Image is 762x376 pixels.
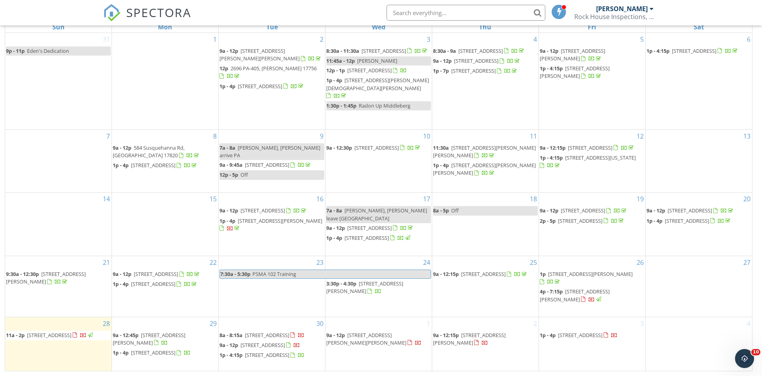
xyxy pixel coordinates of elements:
a: 3:30p - 4:30p [STREET_ADDRESS][PERSON_NAME] [326,280,403,295]
a: Thursday [477,21,493,33]
a: 1p - 4:15p [STREET_ADDRESS] [647,46,751,56]
span: [PERSON_NAME], [PERSON_NAME] leave [GEOGRAPHIC_DATA] [326,207,427,222]
span: 7a - 8a [219,144,235,151]
a: Wednesday [370,21,387,33]
span: 7a - 8a [326,207,342,214]
a: 9a - 12:15p [STREET_ADDRESS][PERSON_NAME] [433,332,506,346]
span: [STREET_ADDRESS][PERSON_NAME] [113,332,185,346]
a: Go to September 21, 2025 [101,256,112,269]
a: 9a - 12p [STREET_ADDRESS] [647,206,751,216]
span: 10 [751,349,760,355]
span: [STREET_ADDRESS] [461,270,506,278]
td: Go to September 8, 2025 [112,129,219,193]
span: 1p - 4:15p [647,47,670,54]
span: 11a - 2p [6,332,25,339]
a: Go to October 3, 2025 [639,317,645,330]
span: [STREET_ADDRESS][PERSON_NAME] [238,217,322,224]
span: [STREET_ADDRESS][PERSON_NAME] [6,270,86,285]
a: 1p - 4:15p [STREET_ADDRESS] [219,351,304,359]
a: Go to October 4, 2025 [745,317,752,330]
span: [STREET_ADDRESS][PERSON_NAME] [540,288,610,303]
a: Go to September 28, 2025 [101,317,112,330]
a: 1p - 4p [STREET_ADDRESS] [113,162,198,169]
a: 11a - 2p [STREET_ADDRESS] [6,332,94,339]
a: 9a - 12p [STREET_ADDRESS] [113,270,217,279]
span: 1p - 4p [113,280,129,287]
a: Go to September 12, 2025 [635,130,645,143]
span: [STREET_ADDRESS] [131,162,175,169]
a: 1p - 4p [STREET_ADDRESS][PERSON_NAME] [219,216,324,233]
input: Search everything... [387,5,545,21]
span: 1p - 4p [113,349,129,356]
a: 9a - 12p [STREET_ADDRESS][PERSON_NAME][PERSON_NAME] [219,47,322,62]
td: Go to September 1, 2025 [112,33,219,130]
span: SPECTORA [126,4,191,21]
span: [STREET_ADDRESS] [672,47,716,54]
a: Go to September 14, 2025 [101,193,112,205]
a: 12p 2696 PA-405, [PERSON_NAME] 17756 [219,65,317,79]
span: [STREET_ADDRESS][PERSON_NAME][PERSON_NAME] [433,144,536,159]
span: [STREET_ADDRESS] [347,224,392,231]
a: 1p - 4:15p [STREET_ADDRESS][PERSON_NAME] [540,65,610,79]
a: 9a - 12:30p [STREET_ADDRESS] [326,144,421,151]
td: Go to September 23, 2025 [219,256,325,317]
iframe: Intercom live chat [735,349,754,368]
a: 12p 2696 PA-405, [PERSON_NAME] 17756 [219,64,324,81]
a: 9a - 9:45a [STREET_ADDRESS] [219,161,312,168]
a: Go to September 29, 2025 [208,317,218,330]
span: 9a - 12p [540,47,558,54]
span: 3:30p - 4:30p [326,280,356,287]
span: 9a - 9:45a [219,161,242,168]
a: 2p - 5p [STREET_ADDRESS] [540,216,645,226]
span: 8a - 5p [433,207,449,214]
a: 9a - 12p [STREET_ADDRESS][PERSON_NAME][PERSON_NAME] [326,332,421,346]
span: PSMA 102 Training [252,270,296,278]
a: Go to September 3, 2025 [425,33,432,46]
span: 12p - 5p [219,171,238,178]
a: 1p - 4p [STREET_ADDRESS] [113,161,217,170]
a: 9a - 12p [STREET_ADDRESS][PERSON_NAME][PERSON_NAME] [326,331,431,348]
td: Go to September 18, 2025 [432,193,539,256]
a: 9a - 12p [STREET_ADDRESS] [433,56,538,66]
a: 9a - 12:15p [STREET_ADDRESS][PERSON_NAME] [433,331,538,348]
a: Go to September 25, 2025 [528,256,539,269]
a: 1p - 4:15p [STREET_ADDRESS] [647,47,739,54]
a: 9a - 12p [STREET_ADDRESS] [219,207,308,214]
span: [STREET_ADDRESS] [558,217,602,224]
a: Go to September 19, 2025 [635,193,645,205]
a: 9a - 12:30p [STREET_ADDRESS] [326,143,431,153]
a: Go to September 18, 2025 [528,193,539,205]
a: Go to September 24, 2025 [421,256,432,269]
a: 8a - 8:15a [STREET_ADDRESS] [219,331,324,340]
a: 11a - 2p [STREET_ADDRESS] [6,331,111,340]
span: 9a - 12p [326,332,345,339]
td: Go to September 24, 2025 [325,256,432,317]
span: [STREET_ADDRESS] [454,57,498,64]
td: Go to October 3, 2025 [539,317,645,371]
a: 9a - 12p [STREET_ADDRESS] [219,206,324,216]
a: 9a - 12p [STREET_ADDRESS] [540,207,628,214]
td: Go to September 25, 2025 [432,256,539,317]
td: Go to September 2, 2025 [219,33,325,130]
td: Go to September 12, 2025 [539,129,645,193]
a: 1p - 4p [STREET_ADDRESS][PERSON_NAME][DEMOGRAPHIC_DATA][PERSON_NAME] [326,77,429,99]
span: [PERSON_NAME], [PERSON_NAME] arrive PA [219,144,320,159]
a: Go to September 11, 2025 [528,130,539,143]
span: 8:30a - 9a [433,47,456,54]
a: Go to September 30, 2025 [315,317,325,330]
span: [STREET_ADDRESS] [245,161,289,168]
span: 12p [219,65,228,72]
a: 9:30a - 12:30p [STREET_ADDRESS][PERSON_NAME] [6,270,111,287]
td: Go to September 5, 2025 [539,33,645,130]
a: 9:30a - 12:30p [STREET_ADDRESS][PERSON_NAME] [6,270,86,285]
td: Go to September 20, 2025 [645,193,752,256]
a: Go to October 2, 2025 [532,317,539,330]
span: 2p - 5p [540,217,556,224]
span: 9a - 12p [326,224,345,231]
div: Rock House Inspections, LLC. [574,13,654,21]
span: [STREET_ADDRESS] [558,332,602,339]
a: Go to October 1, 2025 [425,317,432,330]
span: [STREET_ADDRESS] [347,67,392,74]
a: 9a - 12p [STREET_ADDRESS] [326,224,431,233]
td: Go to September 7, 2025 [5,129,112,193]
